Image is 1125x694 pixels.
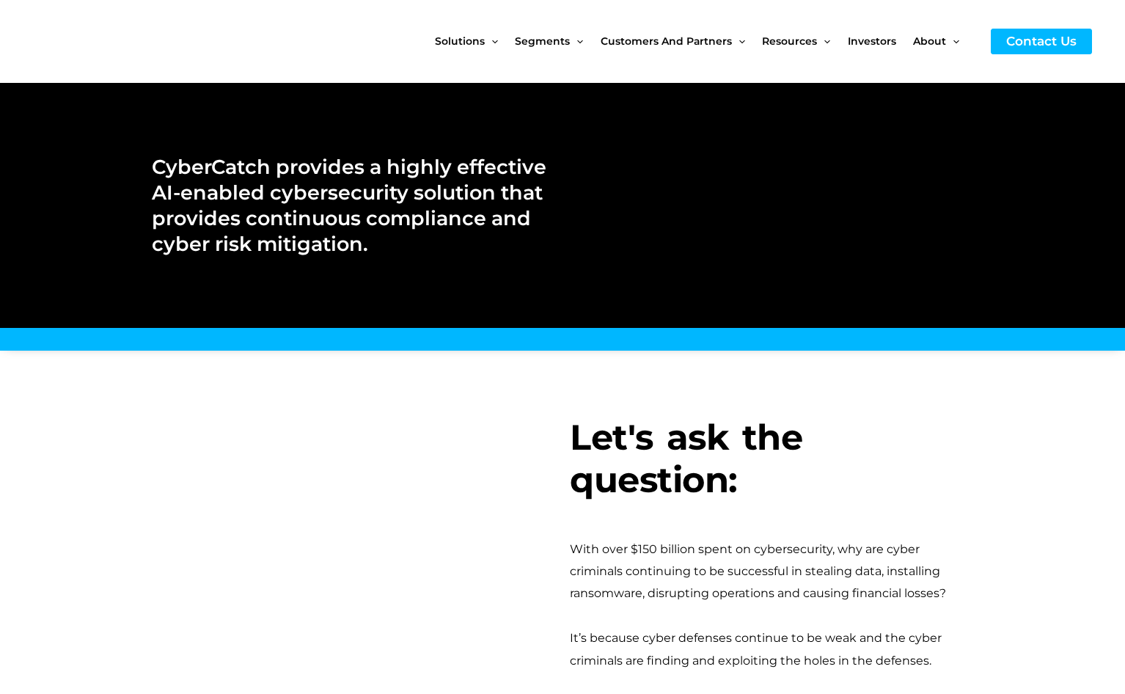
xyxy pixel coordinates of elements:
[732,10,745,72] span: Menu Toggle
[601,10,732,72] span: Customers and Partners
[570,10,583,72] span: Menu Toggle
[435,10,485,72] span: Solutions
[991,29,1092,54] a: Contact Us
[485,10,498,72] span: Menu Toggle
[848,10,896,72] span: Investors
[848,10,913,72] a: Investors
[913,10,946,72] span: About
[570,417,973,501] h3: Let's ask the question:
[26,11,202,72] img: CyberCatch
[515,10,570,72] span: Segments
[570,538,973,605] div: With over $150 billion spent on cybersecurity, why are cyber criminals continuing to be successfu...
[570,627,973,672] div: It’s because cyber defenses continue to be weak and the cyber criminals are finding and exploitin...
[762,10,817,72] span: Resources
[946,10,959,72] span: Menu Toggle
[435,10,976,72] nav: Site Navigation: New Main Menu
[152,154,547,257] h2: CyberCatch provides a highly effective AI-enabled cybersecurity solution that provides continuous...
[817,10,830,72] span: Menu Toggle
